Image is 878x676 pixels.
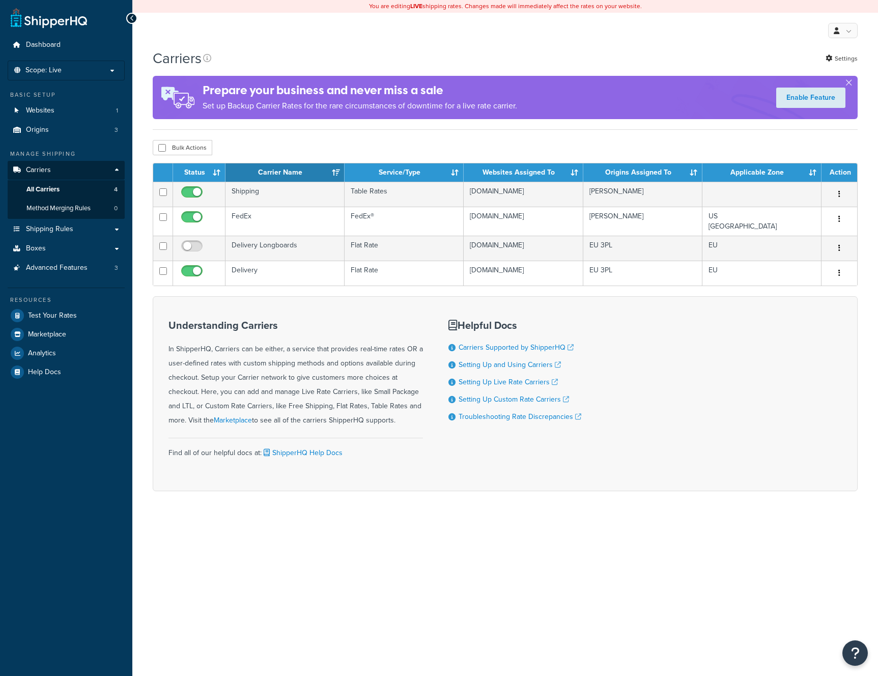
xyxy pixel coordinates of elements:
li: Carriers [8,161,125,219]
a: Dashboard [8,36,125,54]
span: Boxes [26,244,46,253]
h1: Carriers [153,48,202,68]
span: Shipping Rules [26,225,73,234]
h3: Helpful Docs [448,320,581,331]
a: Marketplace [8,325,125,344]
b: LIVE [410,2,422,11]
a: Method Merging Rules 0 [8,199,125,218]
li: All Carriers [8,180,125,199]
span: Test Your Rates [28,312,77,320]
span: Analytics [28,349,56,358]
a: ShipperHQ Help Docs [262,447,343,458]
th: Service/Type: activate to sort column ascending [345,163,464,182]
td: EU [702,236,822,261]
td: [PERSON_NAME] [583,207,702,236]
div: Basic Setup [8,91,125,99]
div: Manage Shipping [8,150,125,158]
button: Open Resource Center [842,640,868,666]
th: Action [822,163,857,182]
img: ad-rules-rateshop-fe6ec290ccb7230408bd80ed9643f0289d75e0ffd9eb532fc0e269fcd187b520.png [153,76,203,119]
h3: Understanding Carriers [168,320,423,331]
span: 4 [114,185,118,194]
td: FedEx [225,207,345,236]
a: Setting Up Custom Rate Carriers [459,394,569,405]
div: Find all of our helpful docs at: [168,438,423,460]
td: Flat Rate [345,236,464,261]
a: Origins 3 [8,121,125,139]
a: Troubleshooting Rate Discrepancies [459,411,581,422]
td: Shipping [225,182,345,207]
span: 3 [115,126,118,134]
li: Websites [8,101,125,120]
li: Advanced Features [8,259,125,277]
th: Websites Assigned To: activate to sort column ascending [464,163,583,182]
a: Shipping Rules [8,220,125,239]
a: Advanced Features 3 [8,259,125,277]
a: Boxes [8,239,125,258]
th: Status: activate to sort column ascending [173,163,225,182]
td: FedEx® [345,207,464,236]
a: Carriers Supported by ShipperHQ [459,342,574,353]
td: [PERSON_NAME] [583,182,702,207]
td: [DOMAIN_NAME] [464,236,583,261]
span: Websites [26,106,54,115]
span: 0 [114,204,118,213]
span: Help Docs [28,368,61,377]
td: US [GEOGRAPHIC_DATA] [702,207,822,236]
span: Carriers [26,166,51,175]
a: Setting Up and Using Carriers [459,359,561,370]
span: Origins [26,126,49,134]
div: Resources [8,296,125,304]
a: Settings [826,51,858,66]
td: EU 3PL [583,261,702,286]
a: Setting Up Live Rate Carriers [459,377,558,387]
a: Help Docs [8,363,125,381]
button: Bulk Actions [153,140,212,155]
a: All Carriers 4 [8,180,125,199]
td: [DOMAIN_NAME] [464,261,583,286]
span: Marketplace [28,330,66,339]
td: Table Rates [345,182,464,207]
td: Delivery [225,261,345,286]
h4: Prepare your business and never miss a sale [203,82,517,99]
span: Advanced Features [26,264,88,272]
li: Method Merging Rules [8,199,125,218]
span: All Carriers [26,185,60,194]
span: 1 [116,106,118,115]
span: 3 [115,264,118,272]
a: Test Your Rates [8,306,125,325]
a: Analytics [8,344,125,362]
li: Origins [8,121,125,139]
th: Applicable Zone: activate to sort column ascending [702,163,822,182]
p: Set up Backup Carrier Rates for the rare circumstances of downtime for a live rate carrier. [203,99,517,113]
span: Method Merging Rules [26,204,91,213]
div: In ShipperHQ, Carriers can be either, a service that provides real-time rates OR a user-defined r... [168,320,423,428]
th: Origins Assigned To: activate to sort column ascending [583,163,702,182]
td: EU [702,261,822,286]
a: Websites 1 [8,101,125,120]
span: Dashboard [26,41,61,49]
td: Flat Rate [345,261,464,286]
td: EU 3PL [583,236,702,261]
a: Marketplace [214,415,252,426]
a: Carriers [8,161,125,180]
a: ShipperHQ Home [11,8,87,28]
td: [DOMAIN_NAME] [464,207,583,236]
a: Enable Feature [776,88,845,108]
th: Carrier Name: activate to sort column ascending [225,163,345,182]
td: [DOMAIN_NAME] [464,182,583,207]
span: Scope: Live [25,66,62,75]
td: Delivery Longboards [225,236,345,261]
